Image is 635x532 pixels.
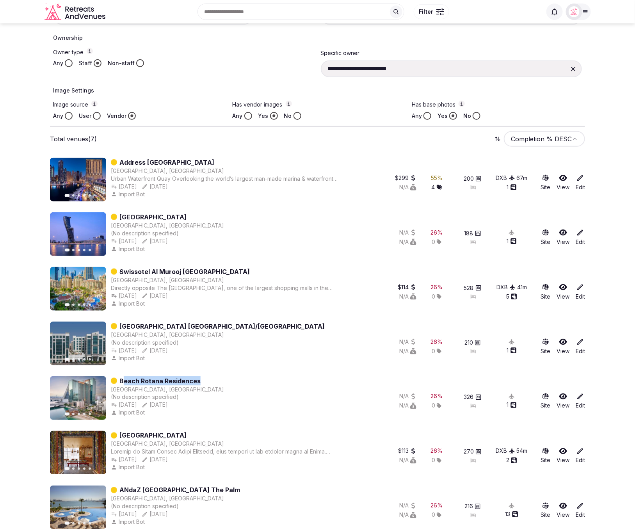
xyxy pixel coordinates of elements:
[65,358,70,361] button: Go to slide 1
[464,503,481,511] button: 216
[111,347,137,354] button: [DATE]
[576,393,585,410] a: Edit
[44,3,107,21] a: Visit the homepage
[111,354,146,362] button: Import Bot
[119,322,325,331] a: [GEOGRAPHIC_DATA] [GEOGRAPHIC_DATA]/[GEOGRAPHIC_DATA]
[505,511,518,518] button: 13
[142,292,168,300] button: [DATE]
[557,393,569,410] a: View
[419,8,433,16] span: Filter
[517,447,528,455] div: 54 m
[111,464,146,472] div: Import Bot
[78,468,80,470] button: Go to slide 3
[119,431,187,440] a: [GEOGRAPHIC_DATA]
[399,457,416,464] button: N/A
[78,249,80,251] button: Go to slide 3
[576,502,585,519] a: Edit
[111,409,146,417] button: Import Bot
[50,431,106,475] img: Featured image for Hotel Indigo Dubai Downtown
[78,413,80,415] button: Go to slide 3
[399,293,416,301] div: N/A
[50,376,106,420] img: Featured image for Beach Rotana Residences
[432,293,435,301] span: 0
[111,456,137,464] button: [DATE]
[83,249,85,251] button: Go to slide 4
[89,522,91,525] button: Go to slide 5
[432,402,435,410] span: 0
[89,194,91,197] button: Go to slide 5
[65,413,70,416] button: Go to slide 1
[541,338,550,355] a: Site
[507,401,517,409] button: 1
[78,358,80,361] button: Go to slide 3
[89,304,91,306] button: Go to slide 5
[142,511,168,518] button: [DATE]
[464,448,482,456] button: 270
[464,503,473,511] span: 216
[398,447,416,455] div: $113
[496,447,515,455] button: DXB
[541,447,550,464] a: Site
[142,456,168,464] button: [DATE]
[506,457,517,464] button: 2
[72,358,75,361] button: Go to slide 2
[111,518,146,526] div: Import Bot
[50,322,106,365] img: Featured image for Hyatt Place Dubai/Al Rigga
[65,303,70,306] button: Go to slide 1
[111,511,137,518] div: [DATE]
[83,522,85,525] button: Go to slide 4
[431,502,443,510] div: 26 %
[399,393,416,400] button: N/A
[399,511,416,519] button: N/A
[541,393,550,410] a: Site
[83,358,85,361] button: Go to slide 4
[557,502,569,519] a: View
[65,467,70,470] button: Go to slide 1
[111,448,339,456] div: Loremip do Sitam Consec Adipi Elitsedd, eius tempori ut lab etdolor magna al Enima. Minimveniamq ...
[111,339,325,347] div: (No description specified)
[432,347,435,355] span: 0
[506,293,517,301] div: 5
[431,393,443,400] div: 26 %
[464,339,473,347] span: 210
[399,502,416,510] div: N/A
[111,300,146,308] button: Import Bot
[111,393,224,401] div: (No description specified)
[89,468,91,470] button: Go to slide 5
[541,502,550,519] a: Site
[399,402,416,410] button: N/A
[464,393,482,401] button: 326
[576,338,585,355] a: Edit
[142,347,168,354] button: [DATE]
[89,249,91,251] button: Go to slide 5
[111,495,224,503] button: [GEOGRAPHIC_DATA], [GEOGRAPHIC_DATA]
[569,6,580,17] img: miaceralde
[142,401,168,409] button: [DATE]
[399,338,416,346] div: N/A
[83,304,85,306] button: Go to slide 4
[414,4,449,19] button: Filter
[72,249,75,251] button: Go to slide 2
[576,447,585,464] a: Edit
[507,347,517,354] button: 1
[464,448,474,456] span: 270
[431,338,443,346] div: 26 %
[431,447,443,455] button: 26%
[111,440,224,448] button: [GEOGRAPHIC_DATA], [GEOGRAPHIC_DATA]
